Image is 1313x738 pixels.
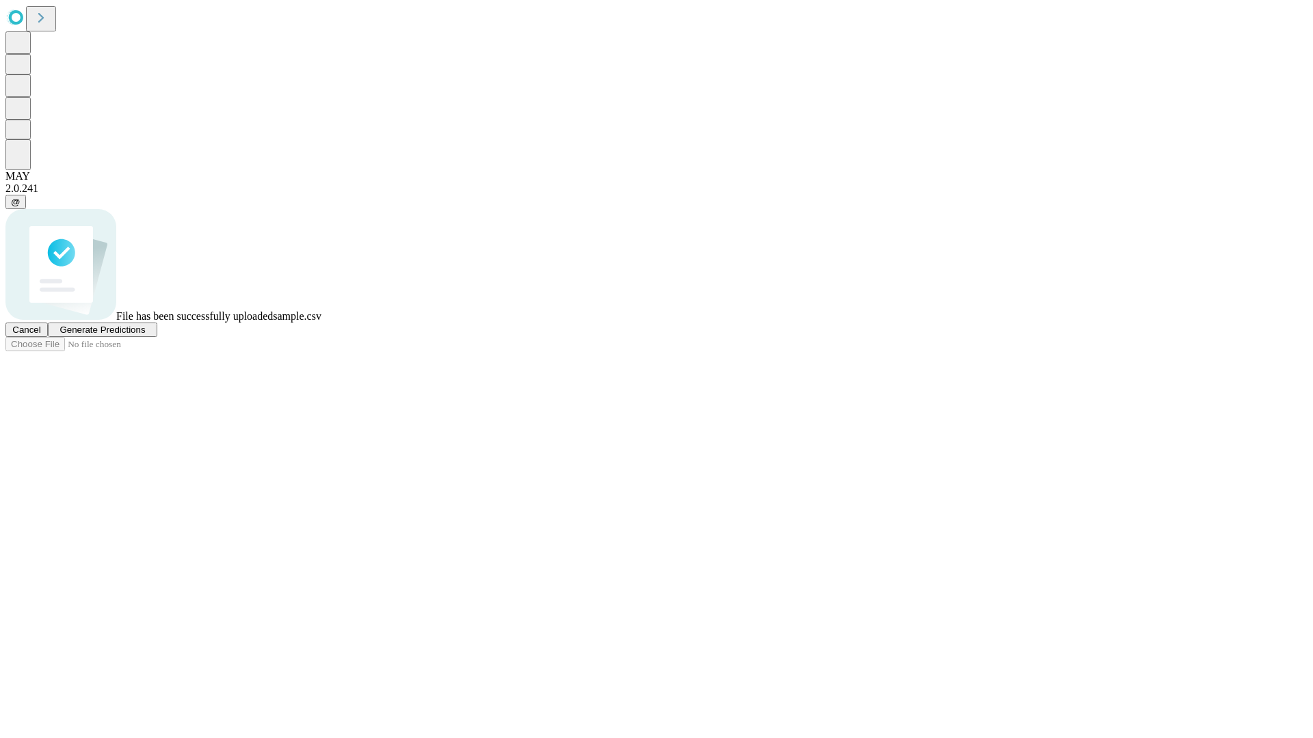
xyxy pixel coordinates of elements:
span: Cancel [12,325,41,335]
button: Cancel [5,323,48,337]
div: MAY [5,170,1308,182]
button: Generate Predictions [48,323,157,337]
span: Generate Predictions [59,325,145,335]
button: @ [5,195,26,209]
span: File has been successfully uploaded [116,310,273,322]
div: 2.0.241 [5,182,1308,195]
span: sample.csv [273,310,321,322]
span: @ [11,197,21,207]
